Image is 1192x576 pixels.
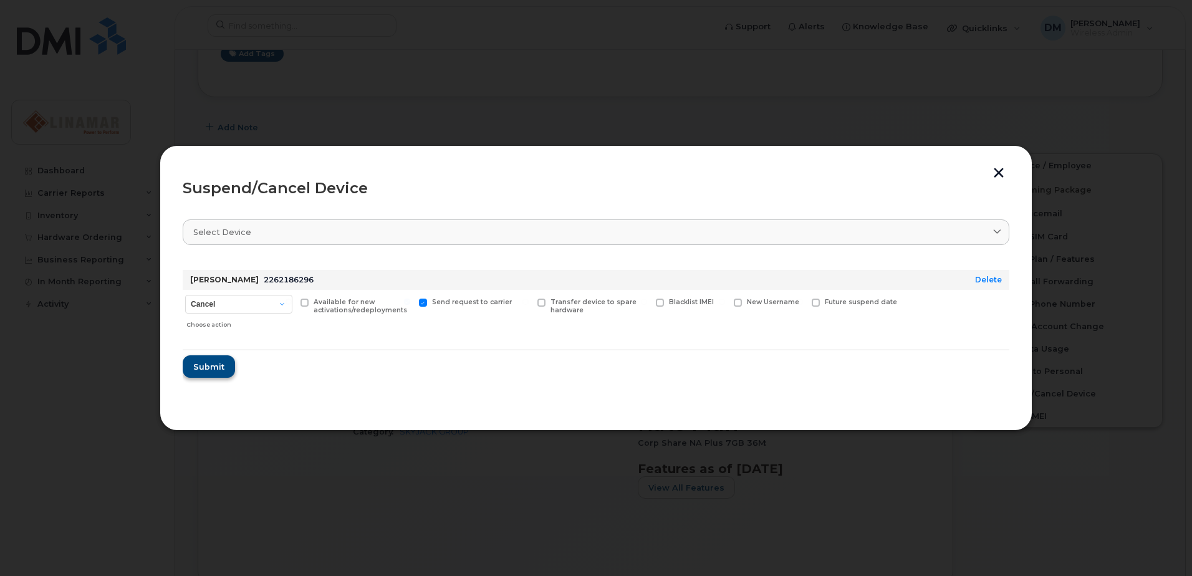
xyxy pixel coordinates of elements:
a: Select device [183,219,1009,245]
input: Available for new activations/redeployments [286,299,292,305]
input: Blacklist IMEI [641,299,647,305]
span: Blacklist IMEI [669,298,714,306]
div: Suspend/Cancel Device [183,181,1009,196]
input: Future suspend date [797,299,803,305]
strong: [PERSON_NAME] [190,275,259,284]
div: Choose action [186,315,292,330]
input: Transfer device to spare hardware [522,299,529,305]
span: Available for new activations/redeployments [314,298,407,314]
button: Submit [183,355,235,378]
span: Future suspend date [825,298,897,306]
input: Send request to carrier [404,299,410,305]
span: Submit [193,361,224,373]
span: Send request to carrier [432,298,512,306]
a: Delete [975,275,1002,284]
span: 2262186296 [264,275,314,284]
input: New Username [719,299,725,305]
span: Transfer device to spare hardware [550,298,637,314]
span: Select device [193,226,251,238]
span: New Username [747,298,799,306]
